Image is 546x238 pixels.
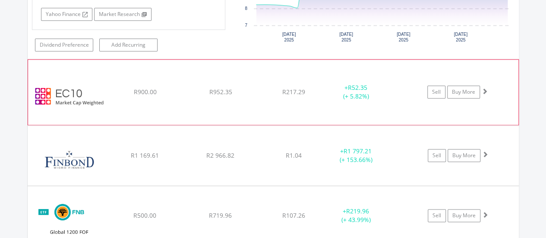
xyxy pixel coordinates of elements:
[133,211,156,219] span: R500.00
[286,151,302,159] span: R1.04
[245,23,247,28] text: 7
[428,209,446,222] a: Sell
[94,8,151,21] a: Market Research
[131,151,159,159] span: R1 169.61
[282,88,305,96] span: R217.29
[397,32,410,42] text: [DATE] 2025
[428,149,446,162] a: Sell
[344,147,372,155] span: R1 797.21
[41,8,92,21] a: Yahoo Finance
[245,6,247,11] text: 8
[209,211,232,219] span: R719.96
[324,207,389,224] div: + (+ 43.99%)
[209,88,232,96] span: R952.35
[206,151,234,159] span: R2 966.82
[448,209,480,222] a: Buy More
[35,38,93,51] a: Dividend Preference
[454,32,467,42] text: [DATE] 2025
[282,32,296,42] text: [DATE] 2025
[448,149,480,162] a: Buy More
[348,83,367,92] span: R52.35
[323,83,388,101] div: + (+ 5.82%)
[32,136,106,183] img: EQU.ZA.FGL.png
[447,86,480,98] a: Buy More
[99,38,158,51] a: Add Recurring
[133,88,156,96] span: R900.00
[32,70,107,122] img: EC10.EC.EC10.png
[427,86,445,98] a: Sell
[339,32,353,42] text: [DATE] 2025
[346,207,369,215] span: R219.96
[282,211,305,219] span: R107.26
[324,147,389,164] div: + (+ 153.66%)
